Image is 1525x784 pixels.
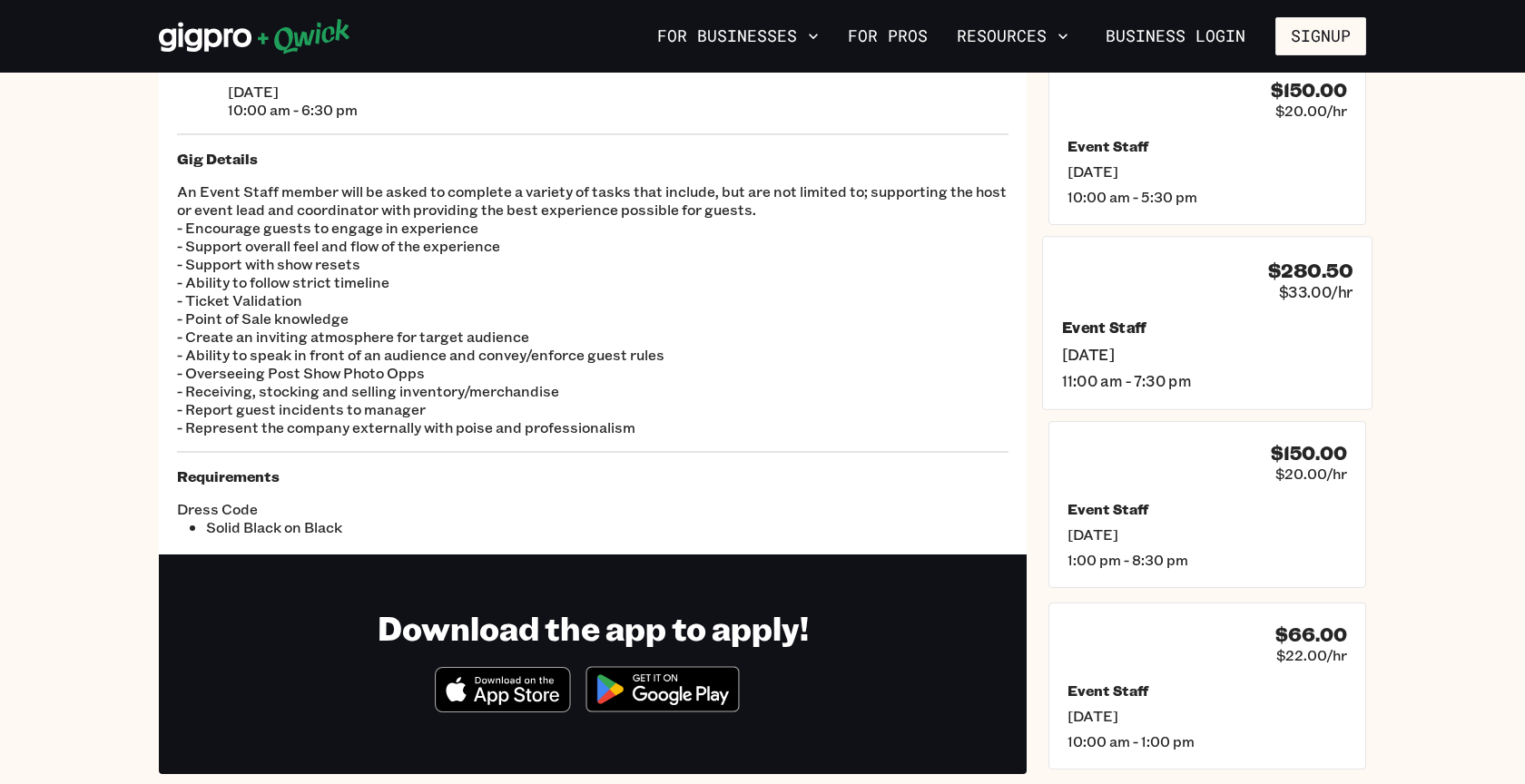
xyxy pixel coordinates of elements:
span: $22.00/hr [1276,646,1347,664]
span: 11:00 am - 7:30 pm [1062,371,1353,390]
button: Signup [1275,17,1366,55]
a: $150.00$20.00/hrEvent Staff[DATE]10:00 am - 5:30 pm [1048,58,1366,225]
span: $20.00/hr [1275,465,1347,483]
a: $150.00$20.00/hrEvent Staff[DATE]1:00 pm - 8:30 pm [1048,421,1366,588]
li: Solid Black on Black [206,518,593,536]
span: [DATE] [1067,525,1347,544]
span: 10:00 am - 5:30 pm [1067,188,1347,206]
h4: $280.50 [1268,258,1353,281]
p: An Event Staff member will be asked to complete a variety of tasks that include, but are not limi... [177,182,1008,436]
a: $280.50$33.00/hrEvent Staff[DATE]11:00 am - 7:30 pm [1042,236,1372,409]
span: $33.00/hr [1279,281,1353,300]
a: Download on the App Store [435,697,571,716]
h5: Event Staff [1067,500,1347,518]
span: Dress Code [177,500,593,518]
a: Business Login [1090,17,1261,55]
h5: Event Staff [1062,318,1353,337]
span: 10:00 am - 1:00 pm [1067,732,1347,750]
a: For Pros [841,21,935,52]
span: [DATE] [1062,344,1353,363]
span: 1:00 pm - 8:30 pm [1067,551,1347,569]
h5: Event Staff [1067,137,1347,155]
h4: $150.00 [1271,442,1347,465]
h5: Event Staff [1067,681,1347,700]
h5: Gig Details [177,150,1008,168]
span: [DATE] [228,83,358,101]
span: [DATE] [1067,707,1347,725]
button: Resources [949,21,1076,52]
h4: $150.00 [1271,79,1347,102]
button: For Businesses [650,21,826,52]
a: $66.00$22.00/hrEvent Staff[DATE]10:00 am - 1:00 pm [1048,603,1366,769]
span: [DATE] [1067,162,1347,181]
span: $20.00/hr [1275,102,1347,120]
img: Get it on Google Play [575,655,751,723]
span: 10:00 am - 6:30 pm [228,101,358,119]
h4: $66.00 [1275,623,1347,646]
h5: Requirements [177,467,1008,485]
h1: Download the app to apply! [378,607,809,648]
